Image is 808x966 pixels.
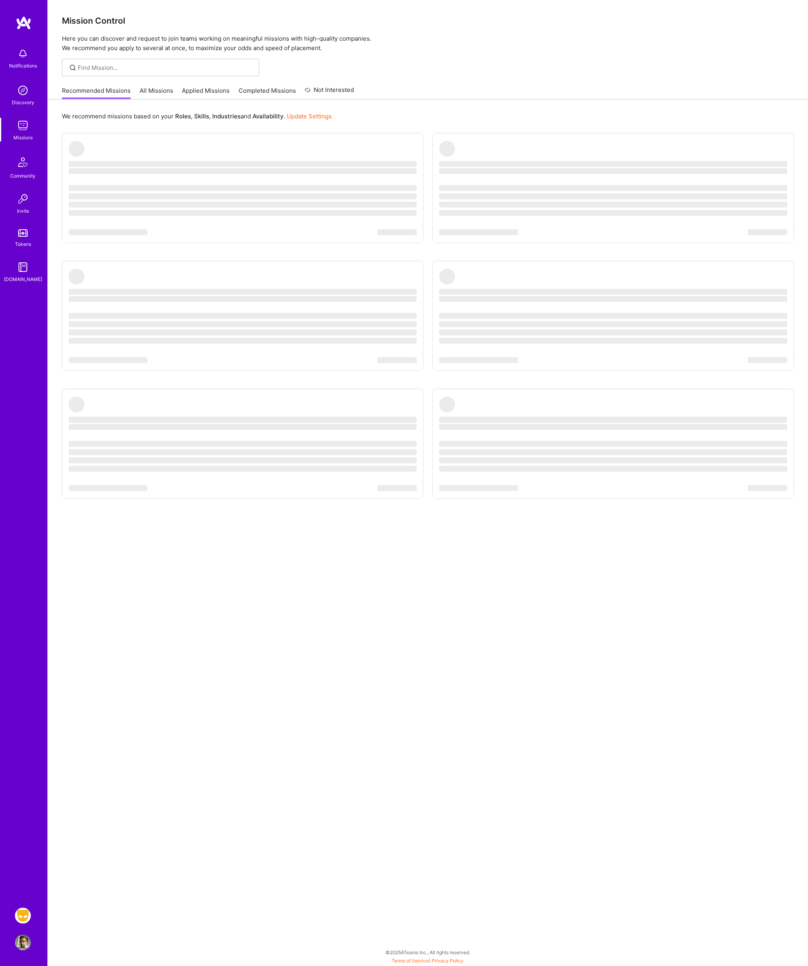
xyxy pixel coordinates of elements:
[175,112,191,120] b: Roles
[62,34,794,53] p: Here you can discover and request to join teams working on meaningful missions with high-quality ...
[62,112,332,120] p: We recommend missions based on your , , and .
[15,934,31,950] img: User Avatar
[13,133,33,142] div: Missions
[305,85,354,99] a: Not Interested
[15,118,31,133] img: teamwork
[15,259,31,275] img: guide book
[15,82,31,98] img: discovery
[287,112,332,120] a: Update Settings
[4,275,42,283] div: [DOMAIN_NAME]
[68,63,77,72] i: icon SearchGrey
[212,112,241,120] b: Industries
[13,934,33,950] a: User Avatar
[392,958,464,964] span: |
[16,16,32,30] img: logo
[18,229,28,237] img: tokens
[15,240,31,248] div: Tokens
[17,207,29,215] div: Invite
[392,958,429,964] a: Terms of Service
[47,942,808,962] div: © 2025 ATeams Inc., All rights reserved.
[15,191,31,207] img: Invite
[13,153,32,172] img: Community
[62,86,131,99] a: Recommended Missions
[194,112,209,120] b: Skills
[9,62,37,70] div: Notifications
[432,958,464,964] a: Privacy Policy
[182,86,230,99] a: Applied Missions
[15,46,31,62] img: bell
[239,86,296,99] a: Completed Missions
[12,98,34,107] div: Discovery
[140,86,173,99] a: All Missions
[78,64,253,72] input: Find Mission...
[13,908,33,923] a: Grindr: Mobile + BE + Cloud
[15,908,31,923] img: Grindr: Mobile + BE + Cloud
[252,112,284,120] b: Availability
[62,16,794,26] h3: Mission Control
[10,172,36,180] div: Community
